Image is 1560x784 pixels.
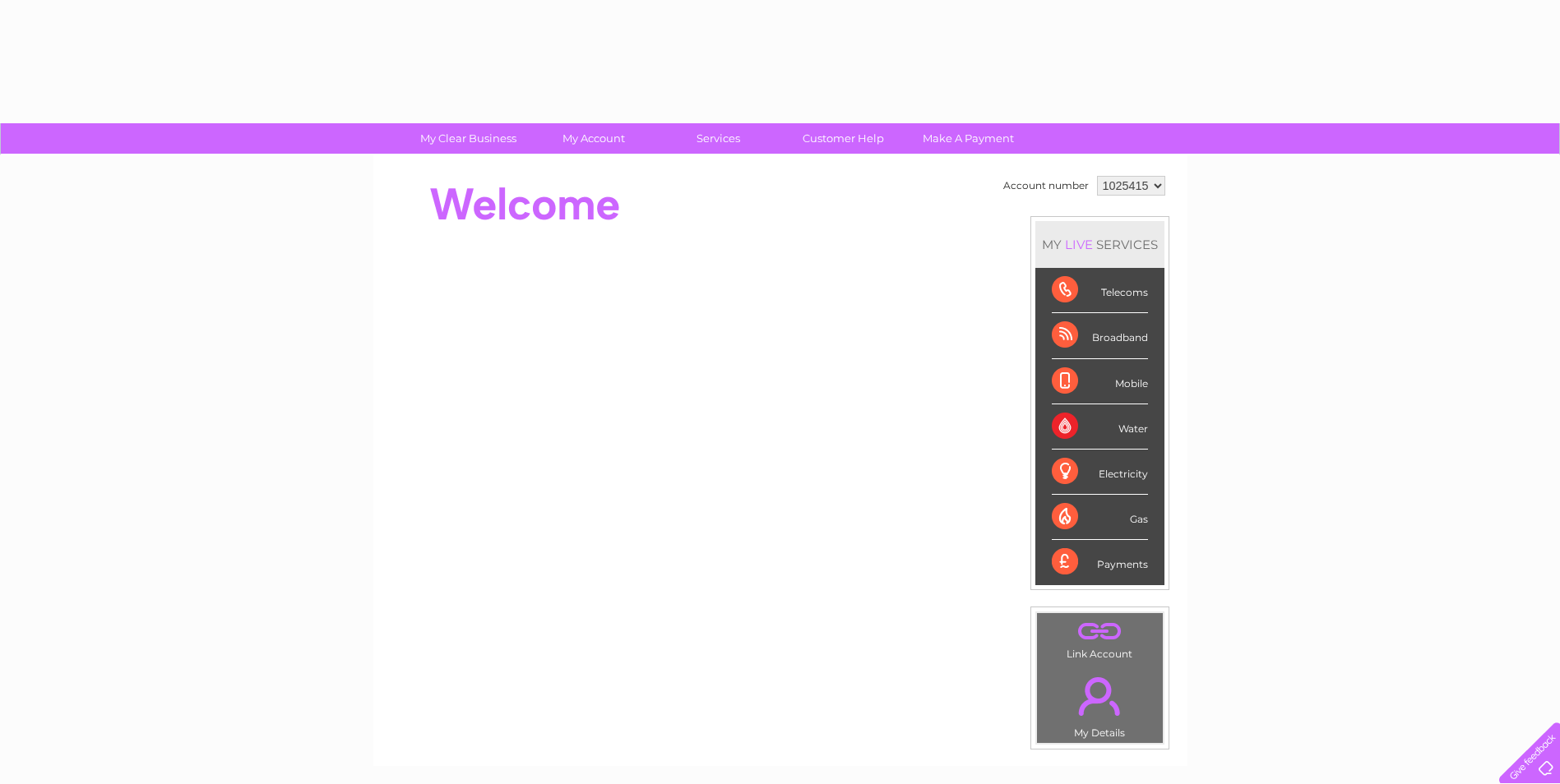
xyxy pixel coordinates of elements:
div: Mobile [1052,359,1148,404]
div: Telecoms [1052,268,1148,313]
a: Make A Payment [900,123,1036,154]
a: . [1041,667,1159,725]
div: MY SERVICES [1035,221,1164,268]
td: My Details [1036,663,1164,744]
div: Water [1052,404,1148,450]
a: Customer Help [775,123,911,154]
div: Gas [1052,495,1148,540]
div: Electricity [1052,450,1148,495]
td: Link Account [1036,612,1164,664]
a: My Account [525,123,661,154]
a: Services [650,123,786,154]
div: Payments [1052,540,1148,584]
a: My Clear Business [400,123,536,154]
div: LIVE [1062,237,1096,252]
td: Account number [999,172,1093,200]
a: . [1041,617,1159,646]
div: Broadband [1052,313,1148,358]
